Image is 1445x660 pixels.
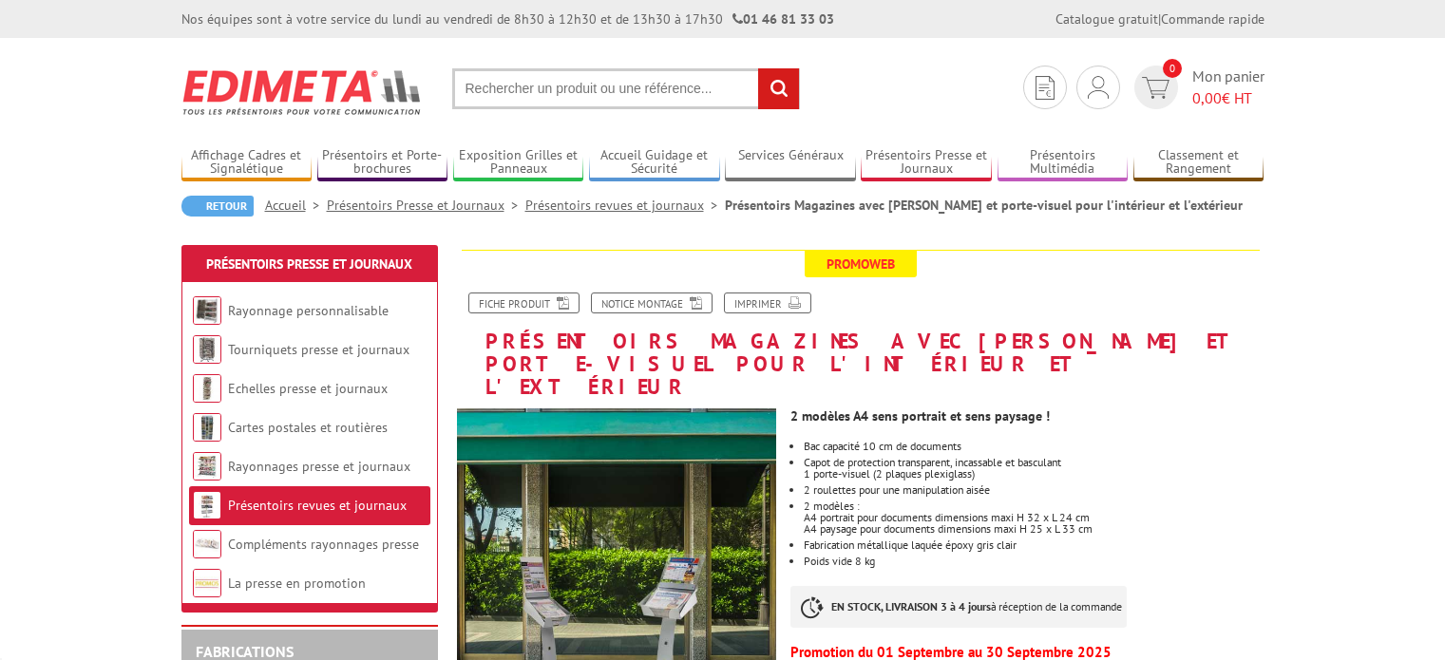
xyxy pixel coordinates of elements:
img: Rayonnage personnalisable [193,296,221,325]
div: 2 modèles : [804,500,1264,512]
li: 2 roulettes pour une manipulation aisée [804,484,1264,496]
a: Notice Montage [591,292,713,313]
a: Imprimer [724,292,811,313]
a: Présentoirs Presse et Journaux [206,255,412,273]
span: € HT [1192,87,1264,109]
img: Tourniquets presse et journaux [193,335,221,364]
a: Compléments rayonnages presse [228,536,419,553]
img: Rayonnages presse et journaux [193,452,221,481]
a: Tourniquets presse et journaux [228,341,409,358]
p: Promotion du 01 Septembre au 30 Septembre 2025 [790,647,1264,658]
div: A4 paysage pour documents dimensions maxi H 25 x L 33 cm [804,523,1264,535]
strong: 2 modèles A4 sens portrait et sens paysage ! [790,407,1050,424]
li: Capot de protection transparent, incassable et basculant 1 porte-visuel (2 plaques plexiglass) [804,457,1264,480]
span: Mon panier [1192,66,1264,109]
li: Présentoirs Magazines avec [PERSON_NAME] et porte-visuel pour l'intérieur et l'extérieur [725,196,1243,215]
img: devis rapide [1088,76,1109,99]
a: Cartes postales et routières [228,419,388,436]
a: Présentoirs Presse et Journaux [861,147,992,179]
img: Edimeta [181,57,424,127]
a: Rayonnages presse et journaux [228,458,410,475]
a: Accueil [265,197,327,214]
img: Echelles presse et journaux [193,374,221,403]
strong: EN STOCK, LIVRAISON 3 à 4 jours [831,599,991,613]
li: Poids vide 8 kg [804,556,1264,567]
a: Rayonnage personnalisable [228,302,389,319]
a: Accueil Guidage et Sécurité [589,147,720,179]
a: Présentoirs et Porte-brochures [317,147,448,179]
a: Exposition Grilles et Panneaux [453,147,584,179]
a: Echelles presse et journaux [228,380,388,397]
strong: 01 46 81 33 03 [732,10,834,28]
a: Affichage Cadres et Signalétique [181,147,313,179]
a: Présentoirs revues et journaux [525,197,725,214]
a: Commande rapide [1161,10,1264,28]
a: Retour [181,196,254,217]
img: Compléments rayonnages presse [193,530,221,558]
img: Présentoirs revues et journaux [193,491,221,519]
a: devis rapide 0 Mon panier 0,00€ HT [1130,66,1264,109]
a: La presse en promotion [228,575,366,592]
a: Classement et Rangement [1133,147,1264,179]
div: A4 portrait pour documents dimensions maxi H 32 x L 24 cm [804,512,1264,523]
span: 0,00 [1192,88,1222,107]
li: Fabrication métallique laquée époxy gris clair [804,539,1264,551]
a: Présentoirs Multimédia [998,147,1129,179]
img: La presse en promotion [193,569,221,597]
input: Rechercher un produit ou une référence... [452,68,800,109]
span: 0 [1163,59,1182,78]
p: à réception de la commande [790,586,1127,628]
p: Bac capacité 10 cm de documents [804,441,1264,452]
span: Promoweb [805,251,917,277]
a: Présentoirs Presse et Journaux [327,197,525,214]
input: rechercher [758,68,799,109]
img: devis rapide [1142,77,1169,99]
div: | [1055,9,1264,28]
a: Services Généraux [725,147,856,179]
a: Présentoirs revues et journaux [228,497,407,514]
a: Catalogue gratuit [1055,10,1158,28]
img: Cartes postales et routières [193,413,221,442]
div: Nos équipes sont à votre service du lundi au vendredi de 8h30 à 12h30 et de 13h30 à 17h30 [181,9,834,28]
img: devis rapide [1036,76,1055,100]
a: Fiche produit [468,292,580,313]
